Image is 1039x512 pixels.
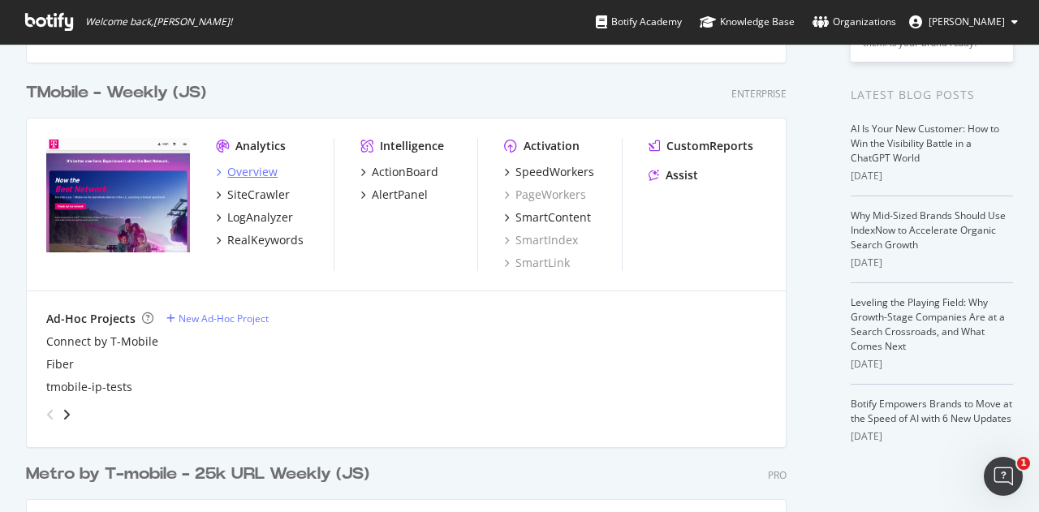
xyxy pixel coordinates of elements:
[515,164,594,180] div: SpeedWorkers
[896,9,1031,35] button: [PERSON_NAME]
[380,138,444,154] div: Intelligence
[46,138,190,253] img: t-mobile.com
[851,86,1013,104] div: Latest Blog Posts
[227,232,304,248] div: RealKeywords
[360,187,428,203] a: AlertPanel
[372,187,428,203] div: AlertPanel
[360,164,438,180] a: ActionBoard
[984,457,1023,496] iframe: Intercom live chat
[768,468,787,482] div: Pro
[731,87,787,101] div: Enterprise
[179,312,269,325] div: New Ad-Hoc Project
[40,402,61,428] div: angle-left
[26,463,376,486] a: Metro by T-mobile - 25k URL Weekly (JS)
[524,138,580,154] div: Activation
[851,256,1013,270] div: [DATE]
[1017,457,1030,470] span: 1
[504,232,578,248] a: SmartIndex
[61,407,72,423] div: angle-right
[666,167,698,183] div: Assist
[372,164,438,180] div: ActionBoard
[851,357,1013,372] div: [DATE]
[504,164,594,180] a: SpeedWorkers
[46,356,74,372] a: Fiber
[596,14,682,30] div: Botify Academy
[851,295,1005,353] a: Leveling the Playing Field: Why Growth-Stage Companies Are at a Search Crossroads, and What Comes...
[227,164,278,180] div: Overview
[46,311,136,327] div: Ad-Hoc Projects
[216,164,278,180] a: Overview
[813,14,896,30] div: Organizations
[504,187,586,203] a: PageWorkers
[216,187,290,203] a: SiteCrawler
[515,209,591,226] div: SmartContent
[46,333,158,350] a: Connect by T-Mobile
[851,429,1013,444] div: [DATE]
[851,209,1006,252] a: Why Mid-Sized Brands Should Use IndexNow to Accelerate Organic Search Growth
[929,15,1005,28] span: Casey Trimm
[235,138,286,154] div: Analytics
[700,14,795,30] div: Knowledge Base
[26,463,369,486] div: Metro by T-mobile - 25k URL Weekly (JS)
[227,187,290,203] div: SiteCrawler
[227,209,293,226] div: LogAnalyzer
[216,209,293,226] a: LogAnalyzer
[851,169,1013,183] div: [DATE]
[666,138,753,154] div: CustomReports
[504,255,570,271] a: SmartLink
[216,232,304,248] a: RealKeywords
[649,138,753,154] a: CustomReports
[166,312,269,325] a: New Ad-Hoc Project
[26,81,206,105] div: TMobile - Weekly (JS)
[649,167,698,183] a: Assist
[851,122,999,165] a: AI Is Your New Customer: How to Win the Visibility Battle in a ChatGPT World
[46,379,132,395] a: tmobile-ip-tests
[85,15,232,28] span: Welcome back, [PERSON_NAME] !
[851,397,1012,425] a: Botify Empowers Brands to Move at the Speed of AI with 6 New Updates
[504,209,591,226] a: SmartContent
[26,81,213,105] a: TMobile - Weekly (JS)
